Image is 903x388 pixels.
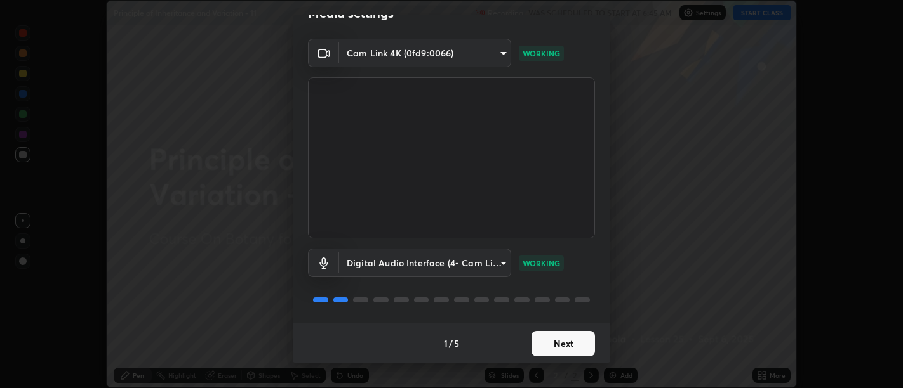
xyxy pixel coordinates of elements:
[454,337,459,350] h4: 5
[523,257,560,269] p: WORKING
[339,249,511,277] div: Cam Link 4K (0fd9:0066)
[532,331,595,356] button: Next
[444,337,448,350] h4: 1
[523,48,560,59] p: WORKING
[339,39,511,67] div: Cam Link 4K (0fd9:0066)
[449,337,453,350] h4: /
